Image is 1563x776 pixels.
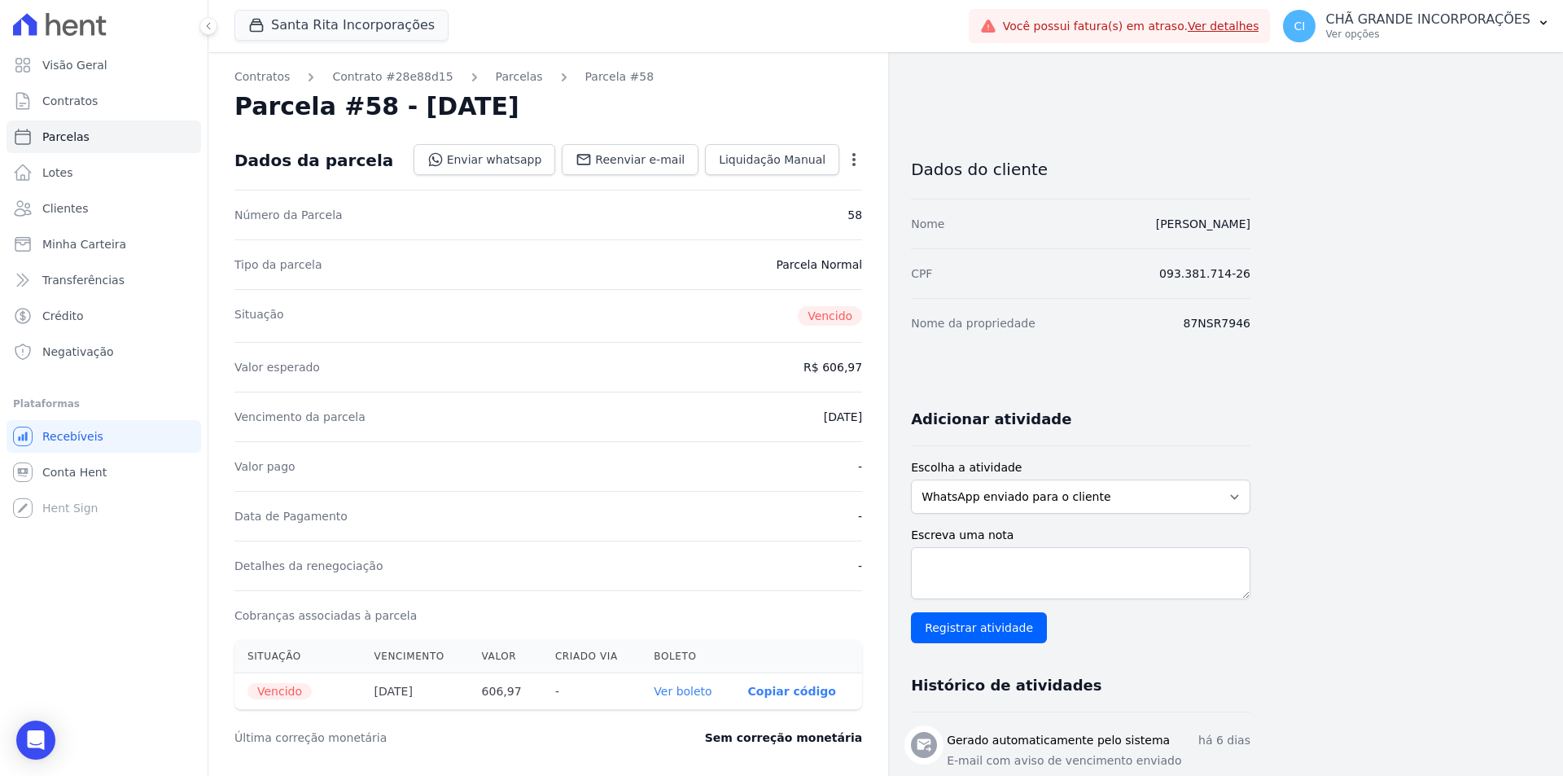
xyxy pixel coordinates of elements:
[234,68,862,85] nav: Breadcrumb
[414,144,556,175] a: Enviar whatsapp
[7,156,201,189] a: Lotes
[42,129,90,145] span: Parcelas
[911,160,1250,179] h3: Dados do cliente
[911,410,1071,429] h3: Adicionar atividade
[234,306,284,326] dt: Situação
[361,640,469,673] th: Vencimento
[42,272,125,288] span: Transferências
[496,68,543,85] a: Parcelas
[234,92,519,121] h2: Parcela #58 - [DATE]
[42,464,107,480] span: Conta Hent
[42,57,107,73] span: Visão Geral
[858,508,862,524] dd: -
[776,256,862,273] dd: Parcela Normal
[542,673,641,710] th: -
[7,192,201,225] a: Clientes
[641,640,734,673] th: Boleto
[654,685,711,698] a: Ver boleto
[847,207,862,223] dd: 58
[42,93,98,109] span: Contratos
[42,344,114,360] span: Negativação
[1156,217,1250,230] a: [PERSON_NAME]
[1325,28,1530,41] p: Ver opções
[858,558,862,574] dd: -
[562,144,698,175] a: Reenviar e-mail
[1294,20,1306,32] span: CI
[1159,265,1250,282] dd: 093.381.714-26
[234,640,361,673] th: Situação
[42,428,103,445] span: Recebíveis
[234,359,320,375] dt: Valor esperado
[705,144,839,175] a: Liquidação Manual
[1325,11,1530,28] p: CHÃ GRANDE INCORPORAÇÕES
[803,359,862,375] dd: R$ 606,97
[595,151,685,168] span: Reenviar e-mail
[234,730,606,746] dt: Última correção monetária
[234,256,322,273] dt: Tipo da parcela
[247,683,312,699] span: Vencido
[7,420,201,453] a: Recebíveis
[585,68,655,85] a: Parcela #58
[234,207,343,223] dt: Número da Parcela
[7,264,201,296] a: Transferências
[911,315,1035,331] dt: Nome da propriedade
[42,200,88,217] span: Clientes
[234,508,348,524] dt: Data de Pagamento
[42,164,73,181] span: Lotes
[469,673,542,710] th: 606,97
[7,335,201,368] a: Negativação
[234,10,449,41] button: Santa Rita Incorporações
[1183,315,1250,331] dd: 87NSR7946
[234,151,393,170] div: Dados da parcela
[7,85,201,117] a: Contratos
[911,265,932,282] dt: CPF
[13,394,195,414] div: Plataformas
[1198,732,1250,749] p: há 6 dias
[1270,3,1563,49] button: CI CHÃ GRANDE INCORPORAÇÕES Ver opções
[234,558,383,574] dt: Detalhes da renegociação
[16,721,55,760] div: Open Intercom Messenger
[7,456,201,489] a: Conta Hent
[911,459,1250,476] label: Escolha a atividade
[7,228,201,261] a: Minha Carteira
[947,732,1170,749] h3: Gerado automaticamente pelo sistema
[361,673,469,710] th: [DATE]
[911,527,1250,544] label: Escreva uma nota
[7,300,201,332] a: Crédito
[234,409,366,425] dt: Vencimento da parcela
[7,121,201,153] a: Parcelas
[947,752,1250,769] p: E-mail com aviso de vencimento enviado
[911,216,944,232] dt: Nome
[858,458,862,475] dd: -
[234,458,296,475] dt: Valor pago
[748,685,836,698] button: Copiar código
[234,68,290,85] a: Contratos
[42,308,84,324] span: Crédito
[7,49,201,81] a: Visão Geral
[719,151,825,168] span: Liquidação Manual
[469,640,542,673] th: Valor
[1188,20,1259,33] a: Ver detalhes
[911,676,1101,695] h3: Histórico de atividades
[42,236,126,252] span: Minha Carteira
[798,306,862,326] span: Vencido
[705,730,862,746] dd: Sem correção monetária
[824,409,862,425] dd: [DATE]
[911,612,1047,643] input: Registrar atividade
[542,640,641,673] th: Criado via
[1003,18,1259,35] span: Você possui fatura(s) em atraso.
[332,68,453,85] a: Contrato #28e88d15
[234,607,417,624] dt: Cobranças associadas à parcela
